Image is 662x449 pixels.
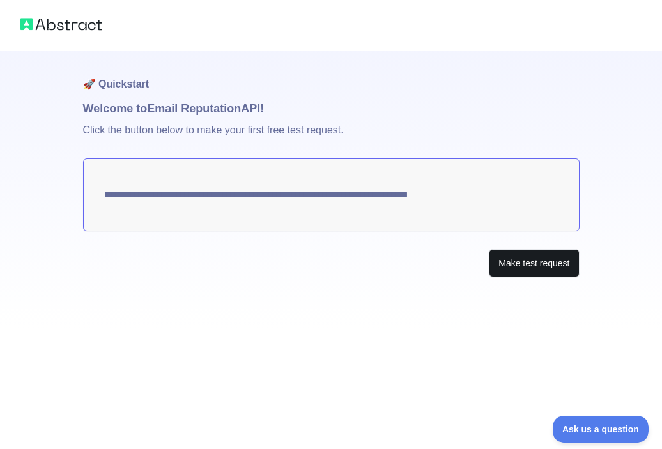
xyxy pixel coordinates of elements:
button: Make test request [489,249,579,278]
p: Click the button below to make your first free test request. [83,118,580,158]
h1: 🚀 Quickstart [83,51,580,100]
iframe: Toggle Customer Support [553,416,649,443]
h1: Welcome to Email Reputation API! [83,100,580,118]
img: Abstract logo [20,15,102,33]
